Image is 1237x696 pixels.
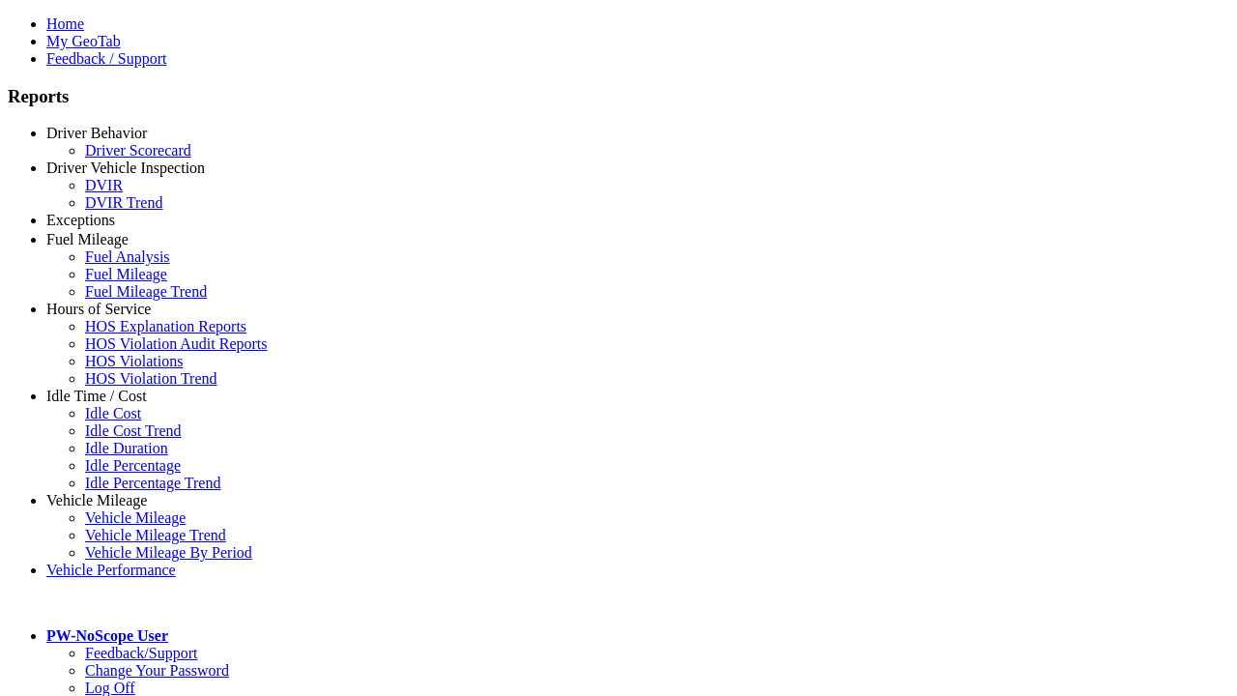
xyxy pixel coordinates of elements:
a: Driver Behavior [46,125,147,141]
a: Home [46,15,84,32]
a: Fuel Mileage [46,231,129,247]
a: Idle Cost Trend [85,422,182,439]
a: Idle Percentage Trend [85,475,220,491]
a: Vehicle Mileage [85,509,186,526]
a: Vehicle Mileage By Period [85,544,252,561]
a: Fuel Mileage Trend [85,283,207,300]
a: Idle Time / Cost [46,388,147,404]
a: Hours of Service [46,301,151,317]
a: Feedback/Support [85,645,197,661]
a: Vehicle Performance [46,562,176,578]
a: Idle Duration [85,440,168,456]
a: PW-NoScope User [46,627,168,644]
a: Idle Percentage [85,457,181,474]
a: Feedback / Support [46,50,166,67]
a: Driver Scorecard [85,142,191,159]
a: Vehicle Mileage Trend [85,527,226,543]
a: Driver Vehicle Inspection [46,159,205,176]
h3: Reports [8,86,1229,107]
a: Log Off [85,680,135,696]
a: Vehicle Mileage [46,492,147,508]
a: Critical Engine Events [85,229,225,246]
a: DVIR [85,177,123,193]
a: Idle Cost [85,405,141,421]
a: HOS Explanation Reports [85,318,246,334]
a: Fuel Mileage [85,266,167,282]
a: My GeoTab [46,33,121,49]
a: HOS Violation Trend [85,370,217,387]
a: Fuel Analysis [85,248,170,265]
a: Exceptions [46,212,115,228]
a: HOS Violation Audit Reports [85,335,268,352]
a: DVIR Trend [85,194,162,211]
a: Change Your Password [85,662,229,679]
a: HOS Violations [85,353,183,369]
